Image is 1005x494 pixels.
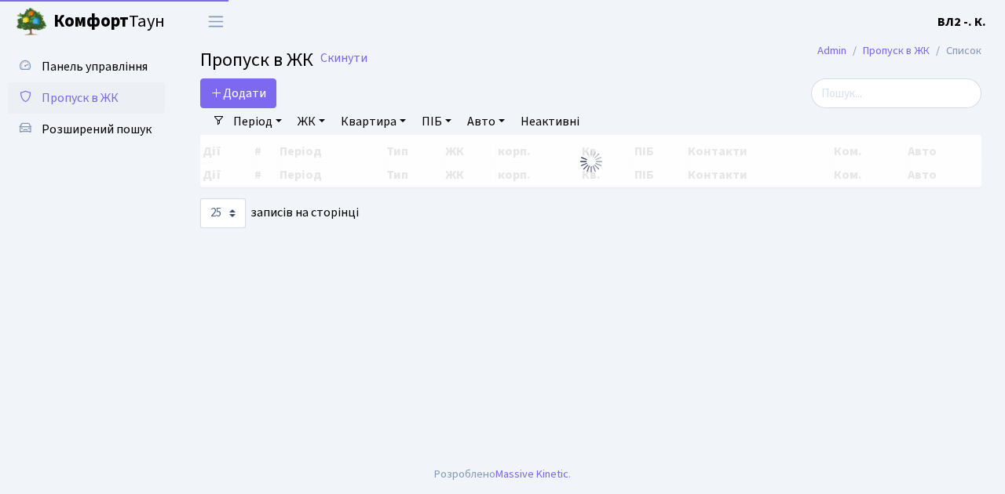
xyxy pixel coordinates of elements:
[817,42,846,59] a: Admin
[794,35,1005,67] nav: breadcrumb
[8,51,165,82] a: Панель управління
[200,198,246,228] select: записів на сторінці
[53,9,165,35] span: Таун
[434,466,571,483] div: Розроблено .
[415,108,458,135] a: ПІБ
[210,85,266,102] span: Додати
[461,108,511,135] a: Авто
[291,108,331,135] a: ЖК
[863,42,930,59] a: Пропуск в ЖК
[8,114,165,145] a: Розширений пошук
[16,6,47,38] img: logo.png
[930,42,981,60] li: Список
[579,149,604,174] img: Обробка...
[495,466,568,482] a: Massive Kinetic
[8,82,165,114] a: Пропуск в ЖК
[937,13,986,31] a: ВЛ2 -. К.
[42,89,119,107] span: Пропуск в ЖК
[196,9,236,35] button: Переключити навігацію
[200,46,313,74] span: Пропуск в ЖК
[227,108,288,135] a: Період
[811,78,981,108] input: Пошук...
[320,51,367,66] a: Скинути
[42,58,148,75] span: Панель управління
[334,108,412,135] a: Квартира
[42,121,152,138] span: Розширений пошук
[53,9,129,34] b: Комфорт
[514,108,586,135] a: Неактивні
[200,198,359,228] label: записів на сторінці
[200,78,276,108] a: Додати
